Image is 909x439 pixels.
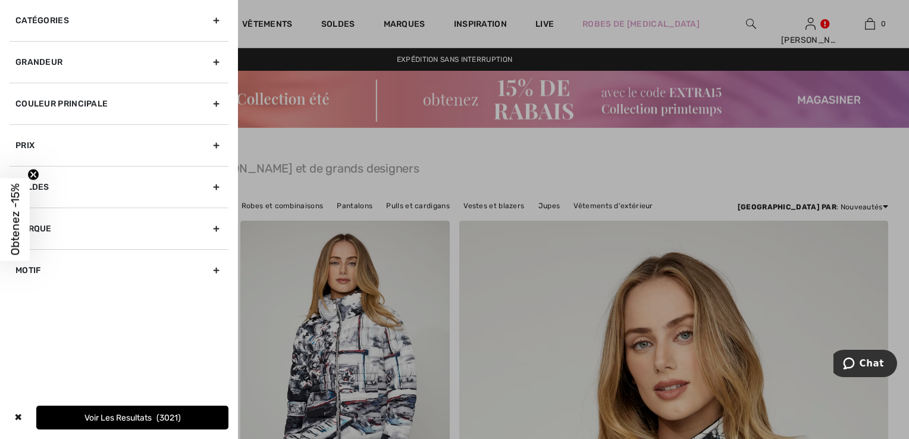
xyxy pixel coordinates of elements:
[8,184,22,256] span: Obtenez -15%
[27,169,39,181] button: Close teaser
[10,166,228,208] div: Soldes
[156,413,181,423] span: 3021
[36,406,228,429] button: Voir les resultats3021
[833,350,897,380] iframe: Ouvre un widget dans lequel vous pouvez chatter avec l’un de nos agents
[10,208,228,249] div: Marque
[10,83,228,124] div: Couleur Principale
[10,41,228,83] div: Grandeur
[10,249,228,291] div: Motif
[10,124,228,166] div: Prix
[10,406,27,429] div: ✖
